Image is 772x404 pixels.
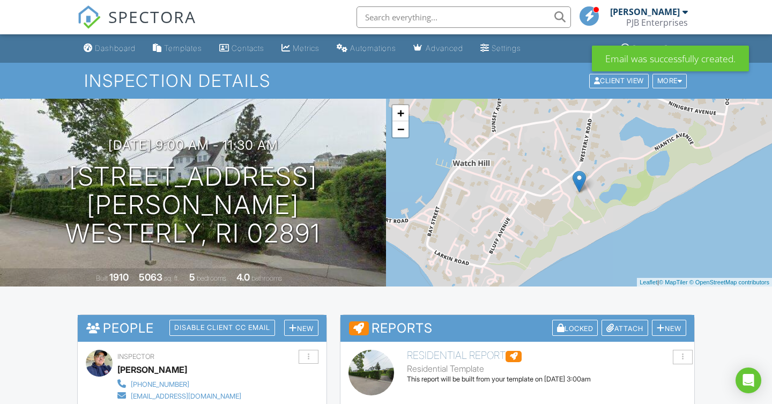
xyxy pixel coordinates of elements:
a: [EMAIL_ADDRESS][DOMAIN_NAME] [117,390,241,401]
div: Open Intercom Messenger [736,368,761,393]
div: 4.0 [236,271,250,283]
div: Metrics [293,43,320,53]
div: Email was successfully created. [592,46,749,71]
a: Leaflet [640,279,657,285]
a: Dashboard [79,39,140,58]
div: New [652,320,686,336]
a: Automations (Basic) [332,39,400,58]
div: Attach [602,320,648,336]
a: [PHONE_NUMBER] [117,378,241,390]
div: Contacts [232,43,264,53]
a: Advanced [409,39,467,58]
h1: [STREET_ADDRESS][PERSON_NAME] Westerly, RI 02891 [17,163,369,247]
a: Contacts [215,39,269,58]
span: sq. ft. [164,274,179,282]
div: [PERSON_NAME] [610,6,680,17]
div: Client View [589,74,649,88]
div: Advanced [426,43,463,53]
h1: Inspection Details [84,71,688,90]
a: Client View [588,76,651,84]
a: © MapTiler [659,279,688,285]
span: bedrooms [197,274,226,282]
div: New [284,320,318,336]
div: 5 [189,271,195,283]
div: [PHONE_NUMBER] [131,380,189,389]
h3: [DATE] 9:00 am - 11:30 am [108,138,278,152]
h3: Reports [340,315,694,342]
span: bathrooms [251,274,282,282]
div: Locked [552,320,598,336]
div: Settings [492,43,521,53]
a: Metrics [277,39,324,58]
div: This report will be built from your template on [DATE] 3:00am [407,375,686,384]
div: | [637,278,772,287]
div: [EMAIL_ADDRESS][DOMAIN_NAME] [131,392,241,401]
div: 1910 [109,271,129,283]
h3: People [78,315,326,341]
span: Inspector [117,352,154,361]
div: Automations [350,43,396,53]
a: © OpenStreetMap contributors [689,279,769,285]
div: Disable Client CC Email [169,320,275,336]
img: The Best Home Inspection Software - Spectora [77,5,101,29]
a: SPECTORA [77,14,196,37]
a: Support Center [617,39,693,58]
a: Templates [149,39,206,58]
a: Settings [476,39,525,58]
span: Built [96,274,108,282]
a: Zoom in [392,105,409,121]
div: Residential Template [407,363,686,374]
div: PJB Enterprises [626,17,688,28]
div: 5063 [139,271,162,283]
h6: Residential Report [407,350,686,362]
input: Search everything... [357,6,571,28]
div: [PERSON_NAME] [117,362,187,378]
span: SPECTORA [108,5,196,28]
div: Templates [164,43,202,53]
div: Dashboard [95,43,136,53]
div: More [652,74,687,88]
a: Zoom out [392,121,409,137]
